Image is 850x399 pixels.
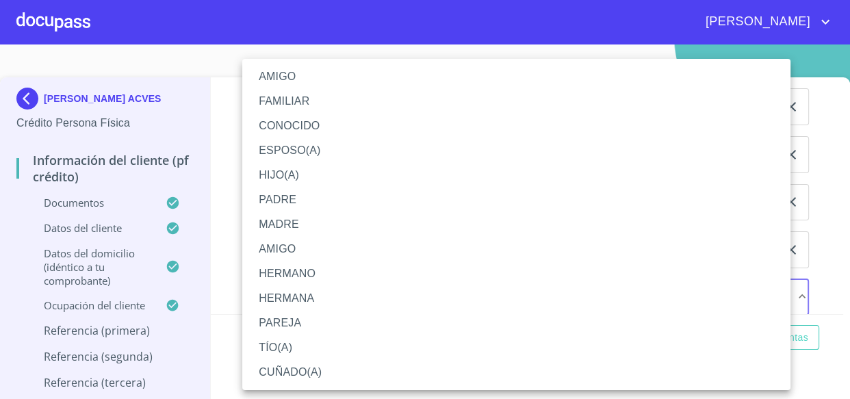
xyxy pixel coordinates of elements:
li: HERMANO [242,261,790,286]
li: ESPOSO(A) [242,138,790,163]
li: AMIGO [242,237,790,261]
li: MADRE [242,212,790,237]
li: AMIGO [242,64,790,89]
li: FAMILIAR [242,89,790,114]
li: TÍO(A) [242,335,790,360]
li: PADRE [242,188,790,212]
li: HIJO(A) [242,163,790,188]
li: CONOCIDO [242,114,790,138]
li: CUÑADO(A) [242,360,790,385]
li: HERMANA [242,286,790,311]
li: PAREJA [242,311,790,335]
